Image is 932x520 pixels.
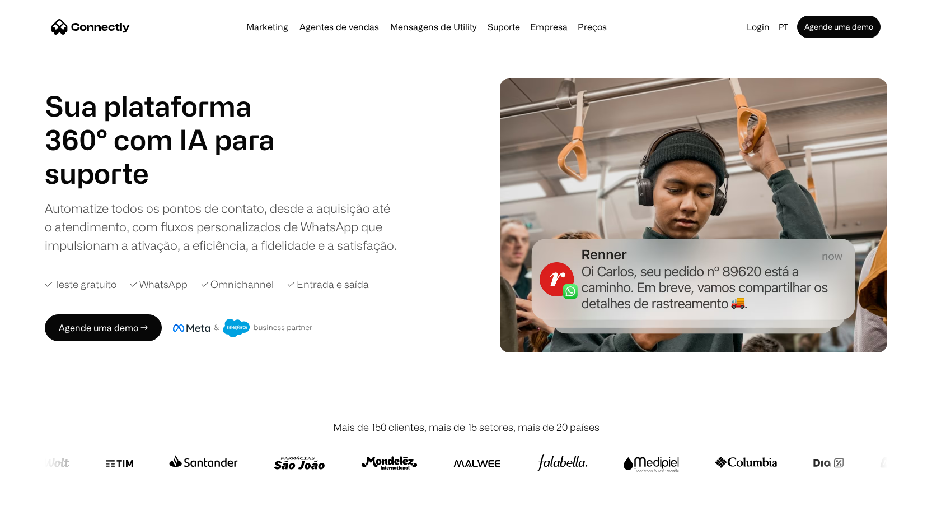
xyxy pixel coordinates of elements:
a: Login [742,19,774,35]
h1: Sua plataforma 360° com IA para [45,89,302,156]
div: pt [779,19,788,35]
div: ✓ WhatsApp [130,277,188,292]
div: Automatize todos os pontos de contato, desde a aquisição até o atendimento, com fluxos personaliz... [45,199,397,254]
div: pt [774,19,795,35]
a: home [51,18,130,35]
a: Mensagens de Utility [386,22,481,31]
a: Preços [573,22,611,31]
a: Suporte [483,22,524,31]
div: ✓ Teste gratuito [45,277,116,292]
a: Agende uma demo → [45,314,162,341]
a: Agende uma demo [797,16,881,38]
div: Empresa [530,19,568,35]
h1: suporte [45,156,302,190]
div: ✓ Entrada e saída [287,277,369,292]
ul: Language list [22,500,67,516]
img: Meta e crachá de parceiro de negócios do Salesforce. [173,319,313,338]
div: carousel [45,156,302,190]
div: 2 of 4 [45,156,302,190]
div: ✓ Omnichannel [201,277,274,292]
a: Marketing [242,22,293,31]
aside: Language selected: Português (Brasil) [11,499,67,516]
div: Empresa [527,19,571,35]
div: Mais de 150 clientes, mais de 15 setores, mais de 20 países [333,420,600,435]
a: Agentes de vendas [295,22,383,31]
